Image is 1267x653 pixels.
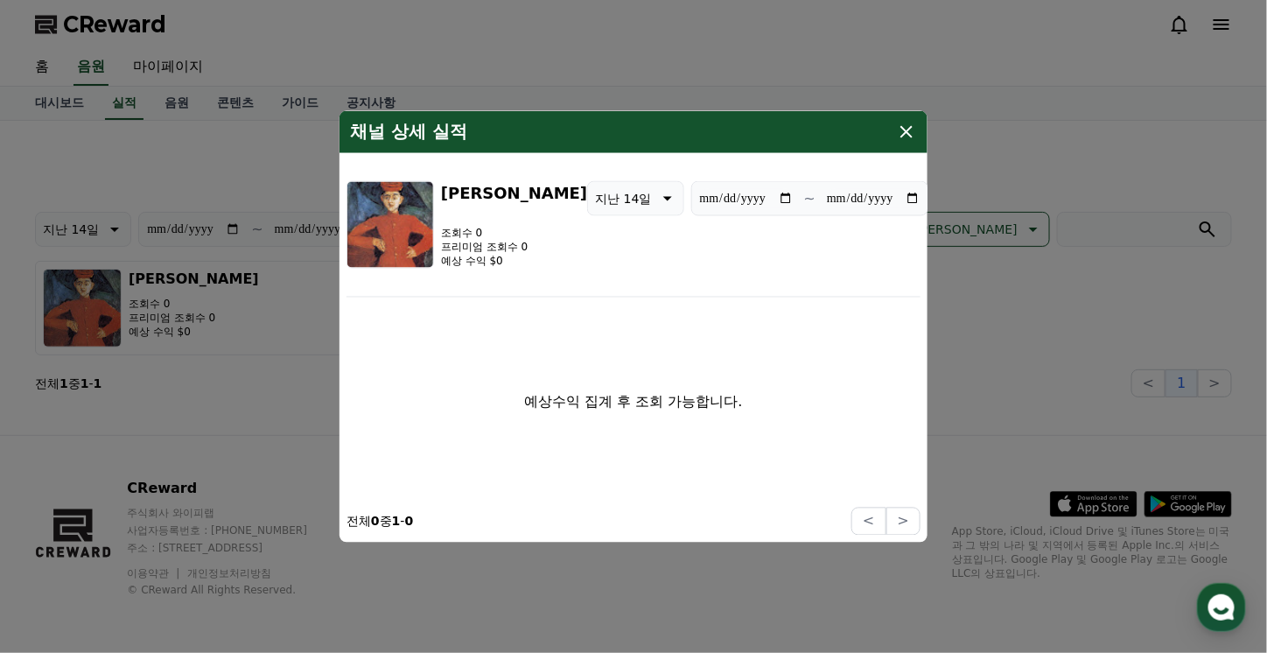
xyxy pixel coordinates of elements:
[851,507,885,535] button: <
[371,514,380,528] strong: 0
[160,535,181,549] span: 대화
[346,181,434,269] img: 이안작가
[441,227,587,241] p: 조회수 0
[226,508,336,551] a: 설정
[587,181,683,216] button: 지난 14일
[441,241,587,255] p: 프리미엄 조회수 0
[405,514,414,528] strong: 0
[804,188,815,209] p: ~
[115,508,226,551] a: 대화
[55,534,66,548] span: 홈
[441,255,587,269] p: 예상 수익 $0
[524,391,742,412] p: 예상수익 집계 후 조회 가능합니다.
[339,111,927,543] div: modal
[350,122,467,143] h4: 채널 상세 실적
[5,508,115,551] a: 홈
[595,186,651,211] p: 지난 14일
[392,514,401,528] strong: 1
[441,181,587,206] h3: [PERSON_NAME]
[346,512,413,530] p: 전체 중 -
[886,507,920,535] button: >
[270,534,291,548] span: 설정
